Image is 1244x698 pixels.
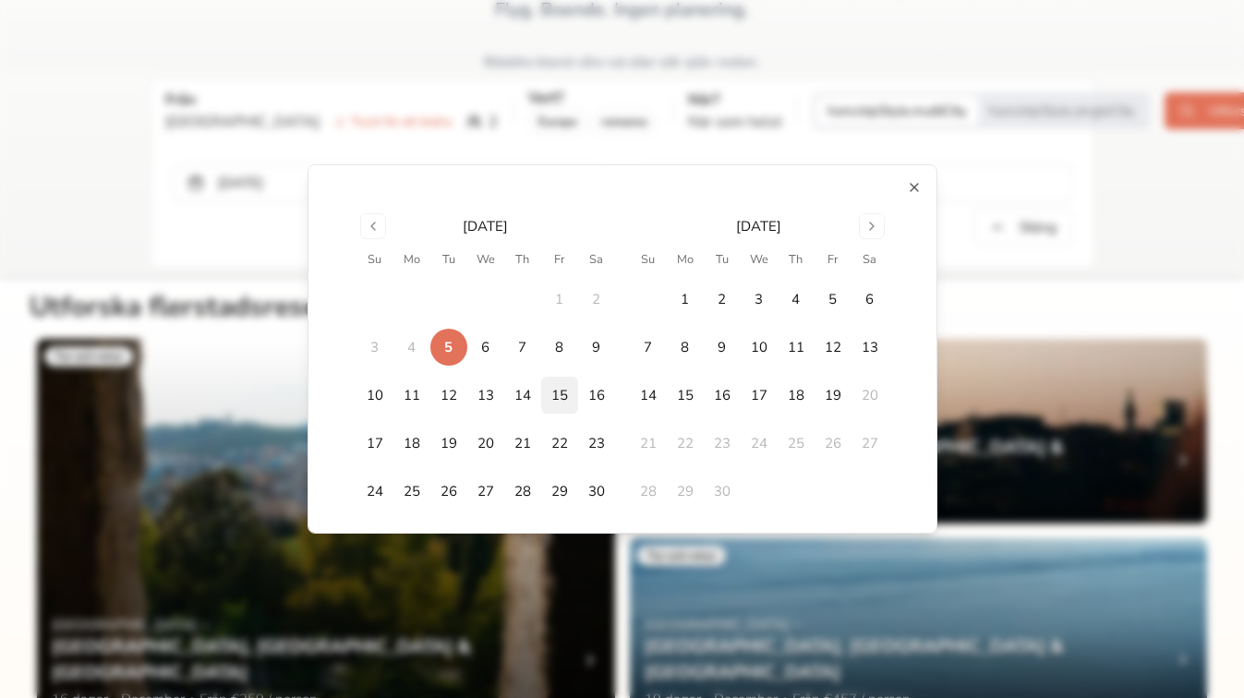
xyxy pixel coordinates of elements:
button: 12 [815,329,851,366]
th: Saturday [851,250,888,270]
th: Friday [541,250,578,270]
button: 31 [356,521,393,558]
button: 16 [578,377,615,414]
button: 24 [356,473,393,510]
div: [DATE] [736,217,781,235]
button: Go to next month [859,213,885,239]
button: 5 [815,281,851,318]
button: 11 [393,377,430,414]
button: Go to previous month [360,213,386,239]
button: 6 [851,281,888,318]
button: 9 [704,329,741,366]
button: 14 [630,377,667,414]
button: 17 [741,377,778,414]
th: Sunday [356,250,393,270]
button: 10 [741,329,778,366]
button: 7 [630,329,667,366]
button: 20 [467,425,504,462]
button: 17 [356,425,393,462]
th: Monday [667,250,704,270]
button: 27 [467,473,504,510]
th: Friday [815,250,851,270]
button: 19 [430,425,467,462]
button: 30 [578,473,615,510]
button: 9 [578,329,615,366]
button: 26 [430,473,467,510]
button: 29 [541,473,578,510]
th: Wednesday [741,250,778,270]
th: Saturday [578,250,615,270]
button: 7 [504,329,541,366]
button: 19 [815,377,851,414]
button: 5 [430,329,467,366]
th: Wednesday [467,250,504,270]
div: [DATE] [463,217,508,235]
button: 16 [704,377,741,414]
button: 11 [778,329,815,366]
button: 21 [504,425,541,462]
button: 23 [578,425,615,462]
button: 22 [541,425,578,462]
button: 10 [356,377,393,414]
th: Monday [393,250,430,270]
button: 13 [467,377,504,414]
button: 25 [393,473,430,510]
th: Tuesday [704,250,741,270]
th: Sunday [630,250,667,270]
button: 15 [667,377,704,414]
button: 28 [504,473,541,510]
button: 6 [467,329,504,366]
th: Tuesday [430,250,467,270]
th: Thursday [504,250,541,270]
button: 13 [851,329,888,366]
button: 2 [704,281,741,318]
button: 8 [667,329,704,366]
button: 18 [778,377,815,414]
button: 1 [667,281,704,318]
button: 12 [430,377,467,414]
button: 3 [741,281,778,318]
button: 14 [504,377,541,414]
button: 18 [393,425,430,462]
button: 4 [778,281,815,318]
th: Thursday [778,250,815,270]
button: 15 [541,377,578,414]
button: 8 [541,329,578,366]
